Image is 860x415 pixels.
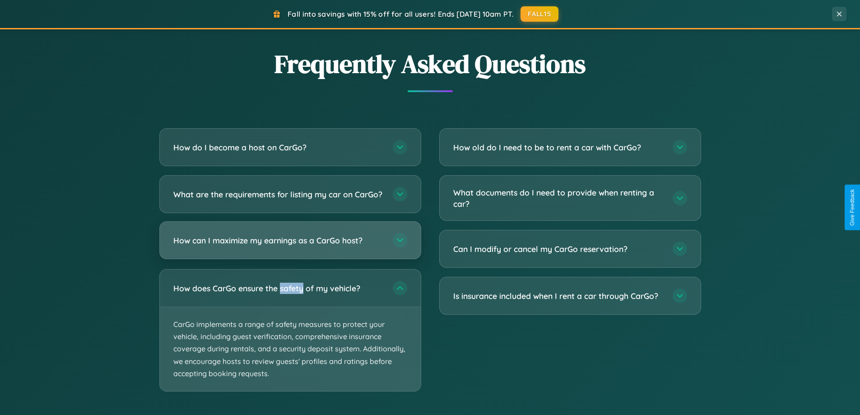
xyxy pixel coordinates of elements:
[288,9,514,19] span: Fall into savings with 15% off for all users! Ends [DATE] 10am PT.
[173,283,384,294] h3: How does CarGo ensure the safety of my vehicle?
[173,235,384,246] h3: How can I maximize my earnings as a CarGo host?
[453,187,664,209] h3: What documents do I need to provide when renting a car?
[453,290,664,302] h3: Is insurance included when I rent a car through CarGo?
[453,243,664,255] h3: Can I modify or cancel my CarGo reservation?
[159,47,701,81] h2: Frequently Asked Questions
[173,189,384,200] h3: What are the requirements for listing my car on CarGo?
[521,6,558,22] button: FALL15
[160,307,421,391] p: CarGo implements a range of safety measures to protect your vehicle, including guest verification...
[173,142,384,153] h3: How do I become a host on CarGo?
[453,142,664,153] h3: How old do I need to be to rent a car with CarGo?
[849,189,855,226] div: Give Feedback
